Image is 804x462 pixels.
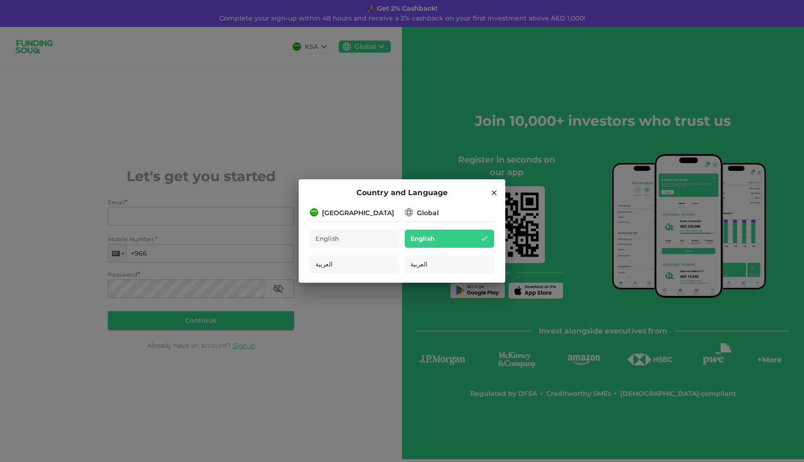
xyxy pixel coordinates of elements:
span: English [315,233,339,244]
div: [GEOGRAPHIC_DATA] [322,208,394,218]
span: English [410,233,435,244]
div: Global [417,208,439,218]
span: العربية [315,259,333,270]
span: Country and Language [356,187,448,199]
span: العربية [410,259,428,270]
img: flag-sa.b9a346574cdc8950dd34b50780441f57.svg [310,208,318,217]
